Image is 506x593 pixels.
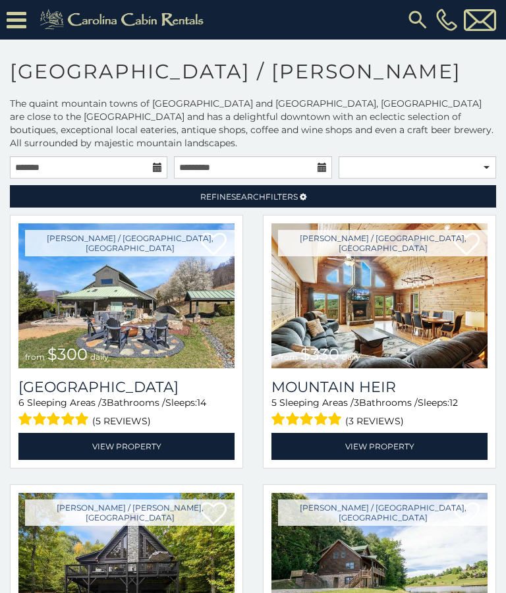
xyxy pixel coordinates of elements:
span: $330 [300,345,339,364]
span: 6 [18,397,24,409]
div: Sleeping Areas / Bathrooms / Sleeps: [18,396,235,430]
img: 1723221497_thumbnail.jpeg [271,223,488,368]
span: 3 [354,397,359,409]
span: daily [90,352,109,362]
span: Search [231,192,266,202]
a: [PERSON_NAME] / [GEOGRAPHIC_DATA], [GEOGRAPHIC_DATA] [278,499,488,526]
a: [GEOGRAPHIC_DATA] [18,378,235,396]
span: 5 [271,397,277,409]
img: Khaki-logo.png [33,7,215,33]
a: [PERSON_NAME] / [GEOGRAPHIC_DATA], [GEOGRAPHIC_DATA] [25,230,235,256]
a: RefineSearchFilters [10,185,496,208]
span: 3 [101,397,107,409]
img: search-regular.svg [406,8,430,32]
a: [PERSON_NAME] / [PERSON_NAME], [GEOGRAPHIC_DATA] [25,499,235,526]
a: Mountain Heir [271,378,488,396]
span: (3 reviews) [345,412,404,430]
a: from $330 daily [271,223,488,368]
span: from [278,352,298,362]
a: [PHONE_NUMBER] [433,9,461,31]
span: from [25,352,45,362]
h3: Bluff View Farm [18,378,235,396]
span: Refine Filters [200,192,298,202]
span: daily [342,352,360,362]
img: Bluff View Farm [18,223,235,368]
span: 12 [449,397,458,409]
div: Sleeping Areas / Bathrooms / Sleeps: [271,396,488,430]
a: View Property [271,433,488,460]
span: 14 [197,397,206,409]
span: (5 reviews) [92,412,151,430]
a: View Property [18,433,235,460]
span: $300 [47,345,88,364]
a: [PERSON_NAME] / [GEOGRAPHIC_DATA], [GEOGRAPHIC_DATA] [278,230,488,256]
a: Bluff View Farm from $300 daily [18,223,235,368]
